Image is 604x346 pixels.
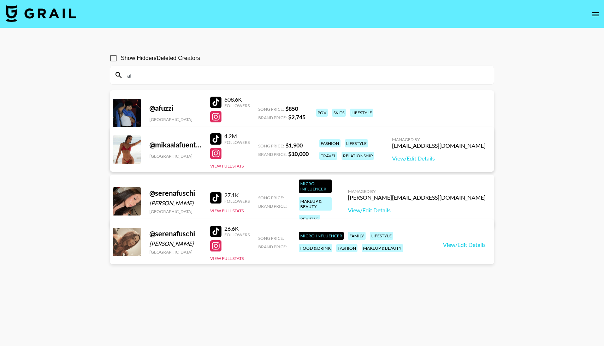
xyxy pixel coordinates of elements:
a: View/Edit Details [348,207,486,214]
span: Song Price: [258,195,284,200]
button: View Full Stats [210,256,244,261]
button: View Full Stats [210,127,244,132]
div: Followers [224,232,250,237]
div: [PERSON_NAME] [149,240,202,247]
div: lifestyle [345,139,368,147]
button: View Full Stats [210,208,244,213]
button: View Full Stats [210,163,244,169]
strong: $ 850 [285,105,298,112]
div: food & drink [299,244,332,252]
a: View/Edit Details [443,241,486,248]
img: Grail Talent [6,5,76,22]
div: fashion [319,139,341,147]
div: 608.6K [224,96,250,103]
div: [GEOGRAPHIC_DATA] [149,209,202,214]
div: Managed By [348,189,486,194]
div: Managed By [392,137,486,142]
div: makeup & beauty [362,244,403,252]
div: lifestyle [350,109,373,117]
div: reviews [299,215,320,223]
div: Followers [224,199,250,204]
div: 26.6K [224,225,250,232]
div: @ afuzzi [149,104,202,113]
strong: $ 2,745 [288,114,306,120]
div: lifestyle [370,232,393,240]
strong: $ 10,000 [288,150,309,157]
span: Brand Price: [258,244,287,249]
input: Search by User Name [123,69,490,81]
div: 4.2M [224,133,250,140]
div: [GEOGRAPHIC_DATA] [149,117,202,122]
div: [GEOGRAPHIC_DATA] [149,249,202,255]
div: Followers [224,140,250,145]
div: 27.1K [224,192,250,199]
span: Song Price: [258,143,284,148]
div: [GEOGRAPHIC_DATA] [149,153,202,159]
div: Micro-Influencer [299,232,344,240]
div: Micro-Influencer [299,180,332,193]
div: makeup & beauty [299,197,332,211]
div: @ mikaalafuente_ [149,140,202,149]
strong: $ 1,900 [285,142,303,148]
div: skits [332,109,346,117]
div: fashion [336,244,357,252]
div: [EMAIL_ADDRESS][DOMAIN_NAME] [392,142,486,149]
span: Brand Price: [258,152,287,157]
div: relationship [342,152,374,160]
span: Show Hidden/Deleted Creators [121,54,200,62]
div: @ serenafuschi [149,189,202,198]
span: Song Price: [258,236,284,241]
div: family [348,232,366,240]
div: travel [319,152,337,160]
span: Brand Price: [258,115,287,120]
a: View/Edit Details [392,155,486,162]
span: Song Price: [258,107,284,112]
div: [PERSON_NAME][EMAIL_ADDRESS][DOMAIN_NAME] [348,194,486,201]
button: open drawer [588,7,603,21]
div: [PERSON_NAME] [149,200,202,207]
div: pov [316,109,328,117]
div: @ serenafuschi [149,229,202,238]
div: Followers [224,103,250,108]
span: Brand Price: [258,204,287,209]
